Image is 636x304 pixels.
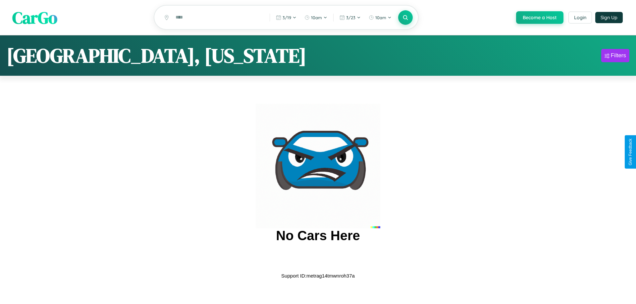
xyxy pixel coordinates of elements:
span: 10am [311,15,322,20]
button: Login [568,12,592,23]
button: 3/23 [336,12,364,23]
img: car [256,104,380,228]
button: 10am [301,12,331,23]
button: 10am [365,12,395,23]
p: Support ID: metrag14tmwnroh37a [281,271,355,280]
span: CarGo [12,6,57,29]
h1: [GEOGRAPHIC_DATA], [US_STATE] [7,42,306,69]
button: 3/19 [273,12,300,23]
div: Give Feedback [628,139,633,165]
div: Filters [611,52,626,59]
h2: No Cars Here [276,228,360,243]
button: Sign Up [595,12,623,23]
span: 10am [375,15,386,20]
button: Filters [601,49,629,62]
span: 3 / 23 [346,15,355,20]
button: Become a Host [516,11,563,24]
span: 3 / 19 [283,15,291,20]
